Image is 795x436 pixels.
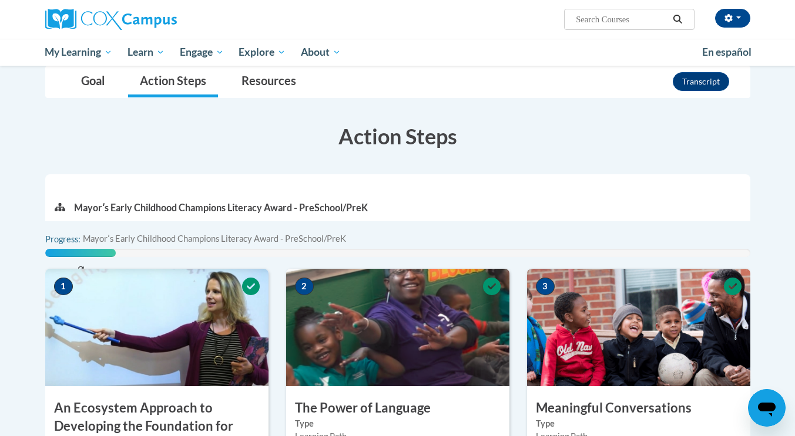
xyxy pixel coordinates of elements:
p: Mayorʹs Early Childhood Champions Literacy Award - PreSchool/PreK [74,201,368,214]
a: Goal [69,66,116,97]
input: Search Courses [575,12,669,26]
span: My Learning [45,45,112,59]
span: About [301,45,341,59]
h3: Action Steps [45,121,750,151]
span: 2 [295,278,314,295]
label: Type [536,417,742,430]
img: Course Image [45,269,269,386]
img: Course Image [527,269,750,386]
a: Action Steps [128,66,218,97]
span: En español [702,46,752,58]
span: Learn [128,45,165,59]
a: About [293,39,348,66]
button: Transcript [673,72,729,91]
img: Course Image [286,269,509,386]
span: 3 [536,278,555,295]
a: Cox Campus [45,9,269,30]
iframe: Button to launch messaging window, conversation in progress [748,389,786,427]
label: Progress: [45,233,113,246]
h3: Meaningful Conversations [527,399,750,417]
a: Learn [120,39,172,66]
button: Account Settings [715,9,750,28]
button: Search [669,12,686,26]
a: Engage [172,39,232,66]
img: Cox Campus [45,9,177,30]
span: Explore [239,45,286,59]
span: 1 [54,278,73,295]
span: Mayorʹs Early Childhood Champions Literacy Award - PreSchool/PreK [83,232,346,245]
h3: The Power of Language [286,399,509,417]
a: En español [695,40,759,65]
a: Explore [231,39,293,66]
a: My Learning [38,39,120,66]
div: Main menu [28,39,768,66]
span: Engage [180,45,224,59]
a: Resources [230,66,308,97]
label: Type [295,417,501,430]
